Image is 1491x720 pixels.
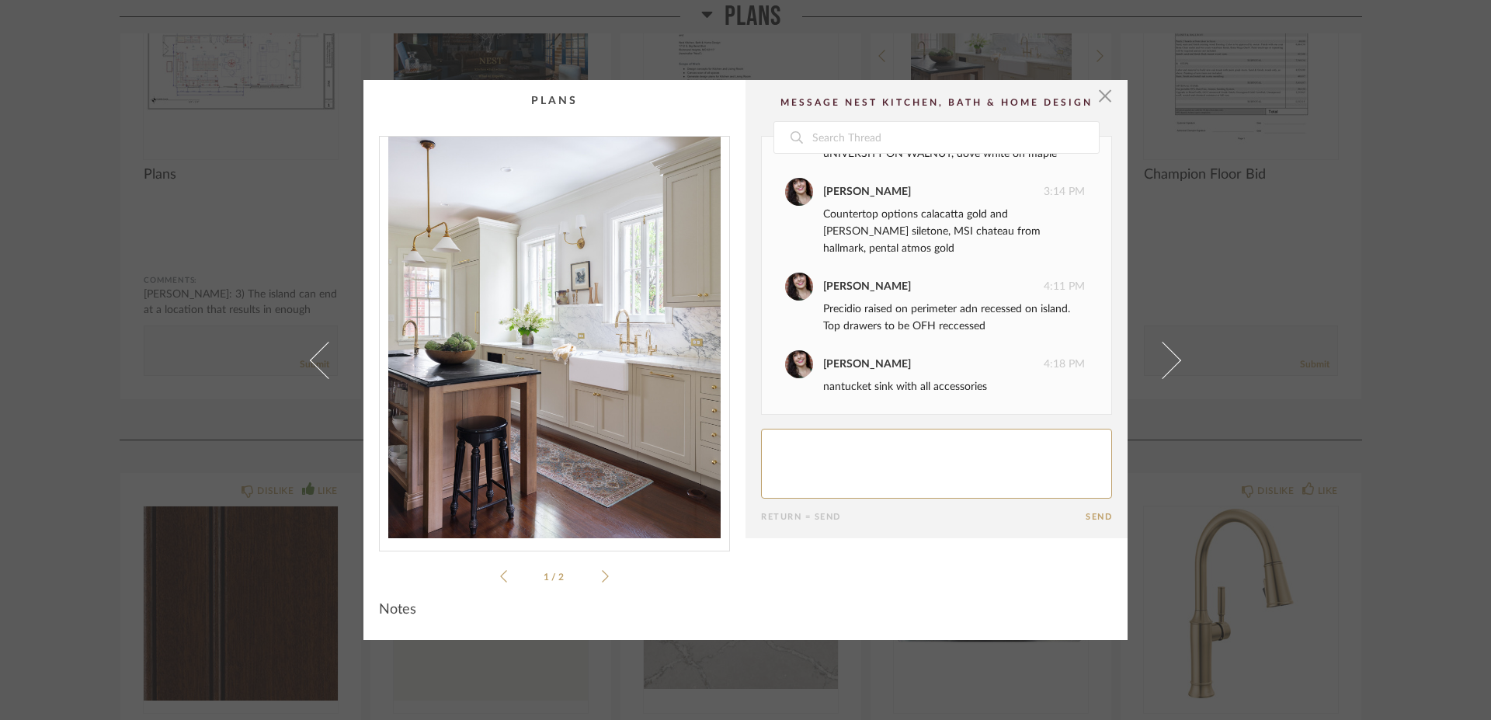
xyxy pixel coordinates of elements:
[823,206,1085,257] div: Countertop options calacatta gold and [PERSON_NAME] siletone, MSI chateau from hallmark, pental a...
[811,122,1099,153] input: Search Thread
[823,378,1085,395] div: nantucket sink with all accessories
[761,512,1086,522] div: Return = Send
[1090,80,1121,111] button: Close
[823,145,1085,162] div: uNIVERSITY ON WALNUT, dove white on maple
[785,178,813,206] img: Ashleigh Schroeder
[380,137,729,538] div: 0
[785,350,813,378] img: Ashleigh Schroeder
[823,301,1085,335] div: Precidio raised on perimeter adn recessed on island. Top drawers to be OFH reccessed
[551,572,558,582] span: /
[823,356,911,373] div: [PERSON_NAME]
[785,178,1085,206] div: 3:14 PM
[785,273,1085,301] div: 4:11 PM
[380,137,729,538] img: fbf4ff03-d4e2-4fb5-87d1-42ccf4a02ec5_1000x1000.jpg
[823,183,911,200] div: [PERSON_NAME]
[544,572,551,582] span: 1
[785,350,1085,378] div: 4:18 PM
[558,572,566,582] span: 2
[823,278,911,295] div: [PERSON_NAME]
[785,273,813,301] img: Ashleigh Schroeder
[1086,512,1112,522] button: Send
[379,601,416,618] span: Notes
